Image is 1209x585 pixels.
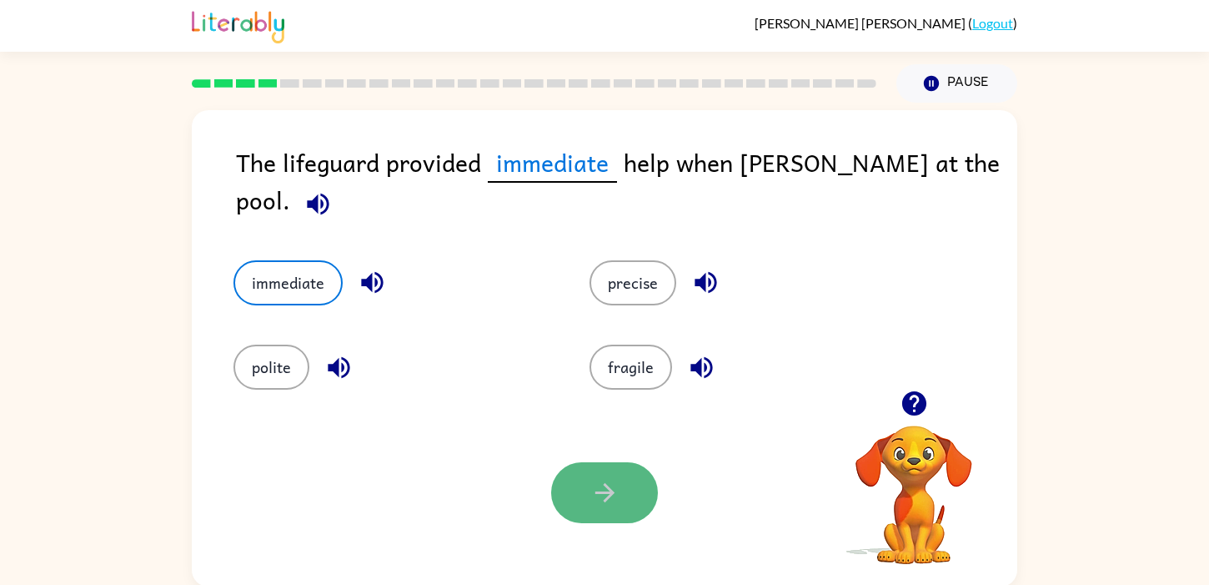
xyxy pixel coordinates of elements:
[972,15,1013,31] a: Logout
[589,345,672,390] button: fragile
[755,15,1017,31] div: ( )
[236,144,1017,227] div: The lifeguard provided help when [PERSON_NAME] at the pool.
[755,15,968,31] span: [PERSON_NAME] [PERSON_NAME]
[488,144,617,183] span: immediate
[233,345,309,390] button: polite
[830,400,997,567] video: Your browser must support playing .mp4 files to use Literably. Please try using another browser.
[233,260,343,305] button: immediate
[589,260,676,305] button: precise
[192,7,284,43] img: Literably
[896,64,1017,103] button: Pause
